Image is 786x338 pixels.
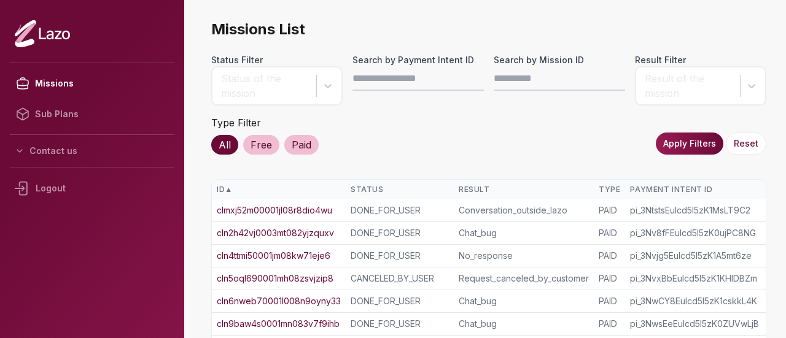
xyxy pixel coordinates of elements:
div: Status of the mission [221,71,310,101]
div: DONE_FOR_USER [351,227,449,239]
div: DONE_FOR_USER [351,204,449,217]
div: No_response [459,250,589,262]
div: Request_canceled_by_customer [459,272,589,285]
div: PAID [599,204,620,217]
div: DONE_FOR_USER [351,250,449,262]
div: PAID [599,227,620,239]
div: Type [599,185,620,194]
div: All [211,135,238,155]
a: Sub Plans [10,99,174,129]
a: cln6nweb70001l008n9oyny33 [217,295,341,307]
button: Apply Filters [656,133,723,155]
div: Result [459,185,589,194]
div: PAID [599,250,620,262]
div: Chat_bug [459,295,589,307]
div: pi_3Nvjg5Eulcd5I5zK1A5mt6ze [630,250,766,262]
div: Paid [284,135,319,155]
div: PAID [599,295,620,307]
div: DONE_FOR_USER [351,295,449,307]
div: ID [217,185,341,194]
div: Payment Intent ID [630,185,766,194]
a: cln9baw4s0001mn083v7f9ihb [217,318,340,330]
div: pi_3NvxBbEulcd5I5zK1KHIDBZm [630,272,766,285]
button: Contact us [10,140,174,162]
div: Logout [10,172,174,204]
div: Conversation_outside_lazo [459,204,589,217]
label: Search by Mission ID [494,54,625,66]
div: Chat_bug [459,318,589,330]
div: pi_3NtstsEulcd5I5zK1MsLT9C2 [630,204,766,217]
div: pi_3NwCY8Eulcd5I5zK1cskkL4K [630,295,766,307]
div: DONE_FOR_USER [351,318,449,330]
span: Missions List [211,20,766,39]
div: pi_3Nv8fFEulcd5I5zK0ujPC8NG [630,227,766,239]
a: cln5oql690001mh08zsvjzip8 [217,272,333,285]
div: Free [243,135,279,155]
div: Result of the mission [645,71,734,101]
label: Result Filter [635,54,766,66]
div: Chat_bug [459,227,589,239]
label: Search by Payment Intent ID [352,54,484,66]
div: PAID [599,318,620,330]
button: Reset [726,133,766,155]
a: cln4ttmi50001jm08kw71eje6 [217,250,330,262]
label: Status Filter [211,54,343,66]
a: Missions [10,68,174,99]
div: CANCELED_BY_USER [351,272,449,285]
a: clmxj52m00001jl08r8dio4wu [217,204,332,217]
div: PAID [599,272,620,285]
div: Status [351,185,449,194]
div: pi_3NwsEeEulcd5I5zK0ZUVwLjB [630,318,766,330]
label: Type Filter [211,117,261,129]
a: cln2h42vj0003mt082yjzquxv [217,227,334,239]
span: ▲ [225,185,232,194]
